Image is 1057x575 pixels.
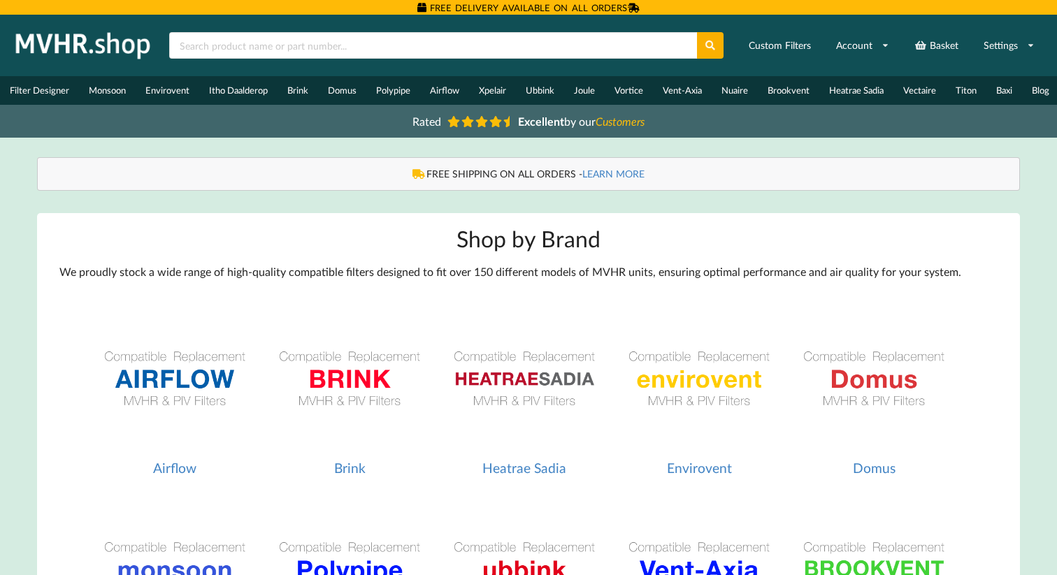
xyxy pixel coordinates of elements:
a: Polypipe [366,76,420,105]
img: Airflow Compatible Filters [94,298,256,460]
a: Baxi [986,76,1022,105]
a: LEARN MORE [582,168,645,180]
a: Envirovent [136,76,199,105]
a: Nuaire [712,76,758,105]
a: Monsoon [79,76,136,105]
a: Envirovent [619,298,780,476]
a: Airflow [94,298,256,476]
i: Customers [596,115,645,128]
a: Xpelair [469,76,516,105]
a: Joule [564,76,605,105]
img: Domus Compatible Filters [793,298,955,460]
span: Rated [412,115,441,128]
a: Titon [946,76,986,105]
span: by our [518,115,645,128]
img: Envirovent Compatible Filters [619,298,780,460]
p: We proudly stock a wide range of high-quality compatible filters designed to fit over 150 differe... [59,264,998,280]
a: Vent-Axia [653,76,712,105]
input: Search product name or part number... [169,32,697,59]
a: Brink [278,76,318,105]
a: Airflow [420,76,469,105]
a: Basket [905,33,968,58]
a: Domus [793,298,955,476]
a: Vectaire [893,76,946,105]
a: Domus [318,76,366,105]
img: Heatrae Sadia Compatible Filters [444,298,605,460]
h1: Shop by Brand [59,224,998,253]
a: Ubbink [516,76,564,105]
a: Heatrae Sadia [444,298,605,476]
a: Vortice [605,76,653,105]
a: Itho Daalderop [199,76,278,105]
img: Brink Compatible Filters [269,298,431,460]
div: FREE SHIPPING ON ALL ORDERS - [52,167,1005,181]
b: Excellent [518,115,564,128]
a: Heatrae Sadia [819,76,893,105]
a: Brookvent [758,76,819,105]
a: Rated Excellentby ourCustomers [403,110,654,133]
a: Custom Filters [740,33,820,58]
a: Account [827,33,898,58]
a: Settings [975,33,1044,58]
img: mvhr.shop.png [10,28,157,63]
a: Brink [269,298,431,476]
